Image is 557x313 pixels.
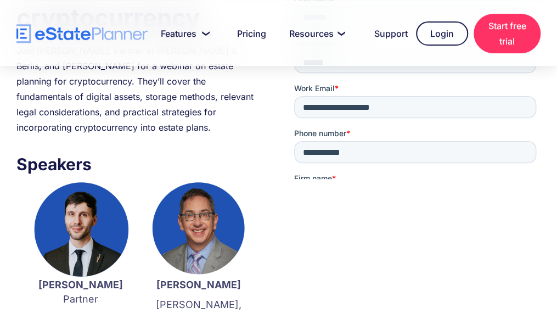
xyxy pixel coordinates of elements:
[276,23,356,44] a: Resources
[38,279,123,290] strong: [PERSON_NAME]
[474,14,541,53] a: Start free trial
[224,23,271,44] a: Pricing
[16,24,148,43] a: home
[156,279,241,290] strong: [PERSON_NAME]
[16,152,263,177] h3: Speakers
[416,21,468,46] a: Login
[33,278,128,306] p: Partner
[148,23,218,44] a: Features
[16,43,263,135] div: Join [PERSON_NAME], Partner at [PERSON_NAME] & Berlis, and [PERSON_NAME] for a webinar on estate ...
[361,23,410,44] a: Support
